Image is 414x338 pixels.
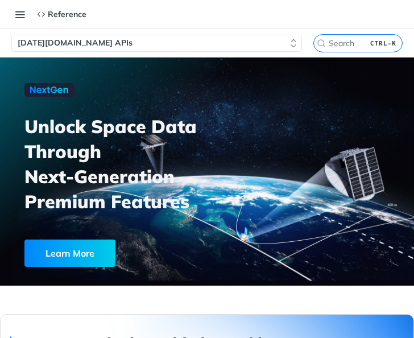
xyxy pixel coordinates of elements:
div: Learn More [24,240,115,267]
img: NextGen [24,83,74,97]
button: Toggle navigation menu [11,6,28,23]
svg: Search [317,39,326,48]
h3: Unlock Space Data Through Next-Generation Premium Features [24,114,220,214]
button: [DATE][DOMAIN_NAME] APIs [11,35,302,52]
kbd: CTRL-K [367,38,399,49]
span: [DATE][DOMAIN_NAME] APIs [18,38,133,49]
a: Learn More [24,240,180,267]
div: Reference [37,9,86,19]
